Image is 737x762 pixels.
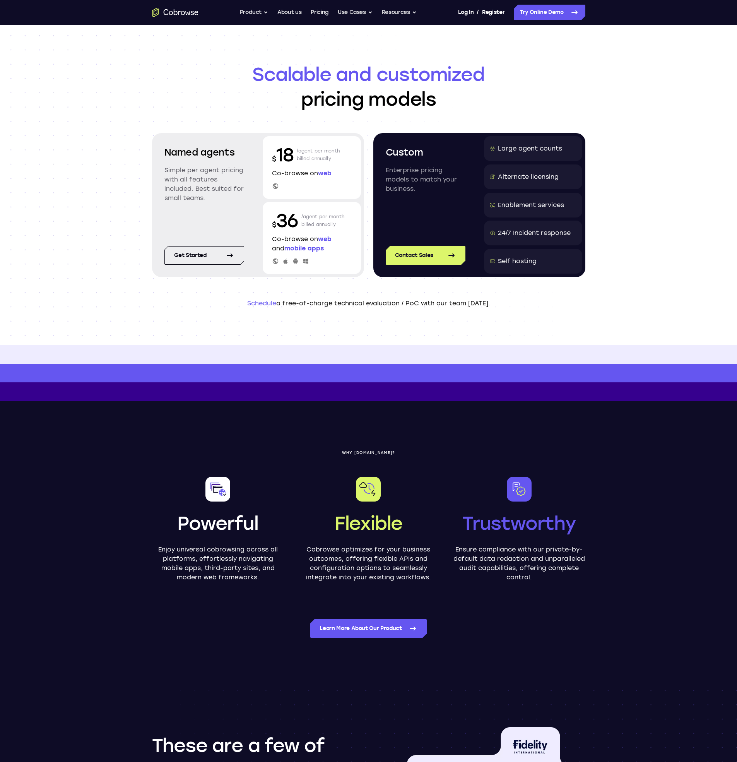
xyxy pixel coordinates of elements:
[498,228,571,238] div: 24/7 Incident response
[386,246,465,265] a: Contact Sales
[338,5,373,20] button: Use Cases
[152,545,284,582] p: Enjoy universal cobrowsing across all platforms, effortlessly navigating mobile apps, third-party...
[386,146,465,159] h2: Custom
[310,619,426,638] a: Learn more about our product
[272,235,352,253] p: Co-browse on and
[164,246,244,265] a: Get started
[277,5,301,20] a: About us
[458,5,474,20] a: Log In
[462,511,576,536] h3: Trustworthy
[152,299,585,308] p: a free-of-charge technical evaluation / PoC with our team [DATE].
[297,142,340,167] p: /agent per month billed annually
[272,142,294,167] p: 18
[152,450,585,455] p: WHY [DOMAIN_NAME]?
[152,8,198,17] a: Go to the home page
[272,155,277,163] span: $
[164,146,244,159] h2: Named agents
[498,257,537,266] div: Self hosting
[386,166,465,193] p: Enterprise pricing models to match your business.
[164,166,244,203] p: Simple per agent pricing with all features included. Best suited for small teams.
[303,545,434,582] p: Cobrowse optimizes for your business outcomes, offering flexible APIs and configuration options t...
[272,208,298,233] p: 36
[477,8,479,17] span: /
[152,62,585,87] span: Scalable and customized
[177,511,258,536] h3: Powerful
[272,169,352,178] p: Co-browse on
[247,300,276,307] a: Schedule
[482,5,504,20] a: Register
[318,235,332,243] span: web
[272,221,277,229] span: $
[498,200,564,210] div: Enablement services
[335,511,402,536] h3: Flexible
[498,144,562,153] div: Large agent counts
[453,545,585,582] p: Ensure compliance with our private-by-default data redaction and unparalleled audit capabilities,...
[284,245,324,252] span: mobile apps
[498,172,559,182] div: Alternate licensing
[382,5,417,20] button: Resources
[514,5,585,20] a: Try Online Demo
[301,208,345,233] p: /agent per month billed annually
[240,5,268,20] button: Product
[318,170,332,177] span: web
[311,5,328,20] a: Pricing
[152,62,585,111] h1: pricing models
